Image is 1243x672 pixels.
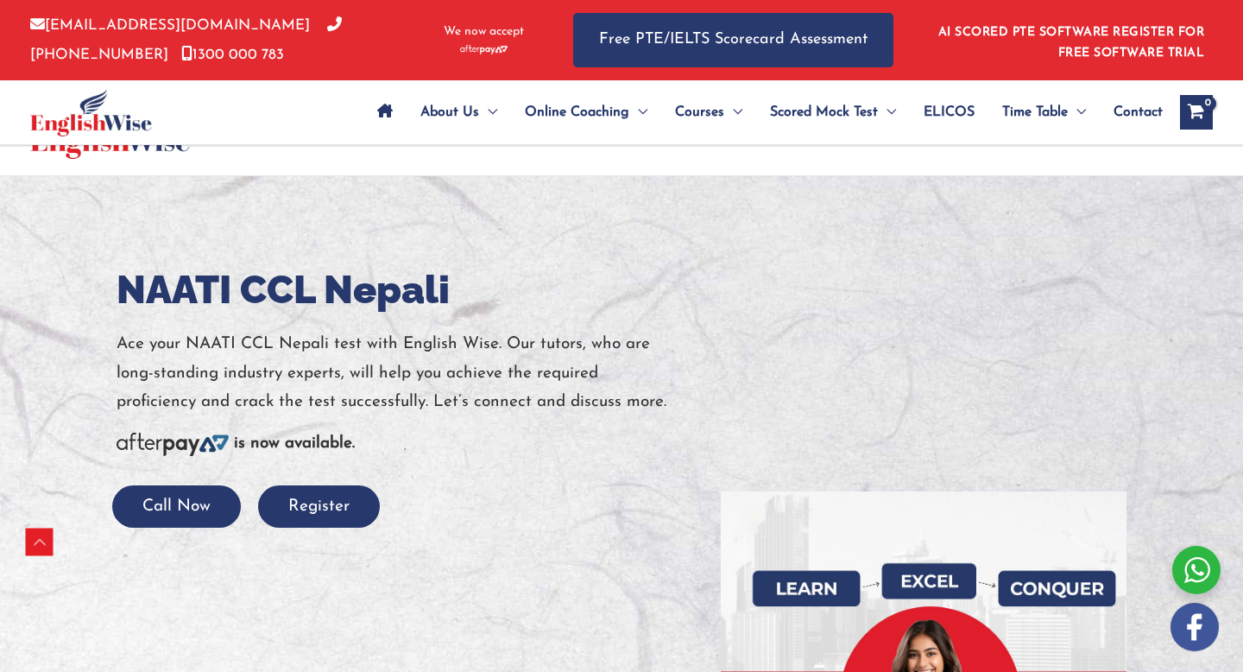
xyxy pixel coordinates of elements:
[1170,603,1219,651] img: white-facebook.png
[756,82,910,143] a: Scored Mock TestMenu Toggle
[112,485,241,528] button: Call Now
[117,433,229,456] img: Afterpay-Logo
[117,330,695,416] p: Ace your NAATI CCL Nepali test with English Wise. Our tutors, who are long-standing industry expe...
[770,82,878,143] span: Scored Mock Test
[724,82,742,143] span: Menu Toggle
[444,23,524,41] span: We now accept
[1100,82,1163,143] a: Contact
[258,485,380,528] button: Register
[511,82,661,143] a: Online CoachingMenu Toggle
[629,82,647,143] span: Menu Toggle
[938,26,1205,60] a: AI SCORED PTE SOFTWARE REGISTER FOR FREE SOFTWARE TRIAL
[1114,82,1163,143] span: Contact
[878,82,896,143] span: Menu Toggle
[573,13,893,67] a: Free PTE/IELTS Scorecard Assessment
[924,82,975,143] span: ELICOS
[460,45,508,54] img: Afterpay-Logo
[988,82,1100,143] a: Time TableMenu Toggle
[420,82,479,143] span: About Us
[407,82,511,143] a: About UsMenu Toggle
[910,82,988,143] a: ELICOS
[258,498,380,515] a: Register
[112,498,241,515] a: Call Now
[363,82,1163,143] nav: Site Navigation: Main Menu
[525,82,629,143] span: Online Coaching
[234,435,355,452] b: is now available.
[30,18,342,61] a: [PHONE_NUMBER]
[117,263,695,317] h1: NAATI CCL Nepali
[30,89,152,136] img: cropped-ew-logo
[1068,82,1086,143] span: Menu Toggle
[181,48,284,62] a: 1300 000 783
[928,12,1213,68] aside: Header Widget 1
[1002,82,1068,143] span: Time Table
[479,82,497,143] span: Menu Toggle
[1180,95,1213,130] a: View Shopping Cart, empty
[30,18,310,33] a: [EMAIL_ADDRESS][DOMAIN_NAME]
[661,82,756,143] a: CoursesMenu Toggle
[675,82,724,143] span: Courses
